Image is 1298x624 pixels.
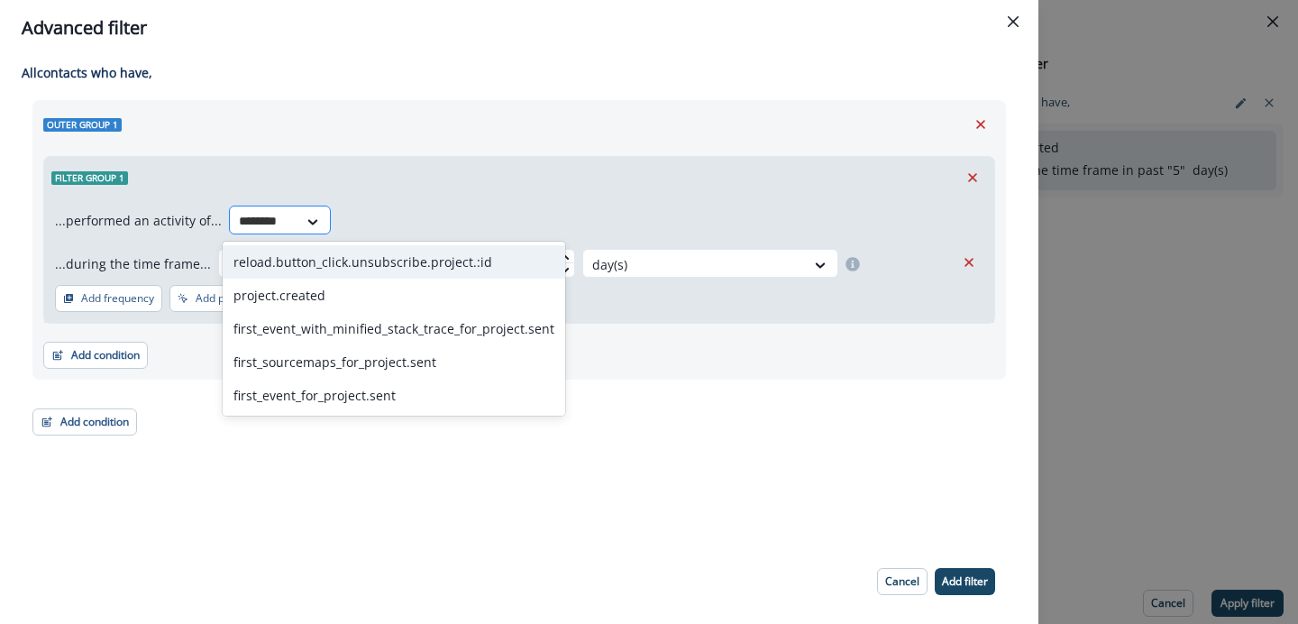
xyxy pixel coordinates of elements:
[223,379,565,412] div: first_event_for_project.sent
[51,171,128,185] span: Filter group 1
[55,211,222,230] p: ...performed an activity of...
[223,345,565,379] div: first_sourcemaps_for_project.sent
[955,249,983,276] button: Remove
[942,575,988,588] p: Add filter
[55,254,211,273] p: ...during the time frame...
[43,342,148,369] button: Add condition
[966,111,995,138] button: Remove
[196,292,294,305] p: Add property group
[22,14,1017,41] div: Advanced filter
[32,408,137,436] button: Add condition
[22,63,1006,82] p: All contact s who have,
[877,568,928,595] button: Cancel
[223,279,565,312] div: project.created
[935,568,995,595] button: Add filter
[81,292,154,305] p: Add frequency
[223,312,565,345] div: first_event_with_minified_stack_trace_for_project.sent
[885,575,919,588] p: Cancel
[999,7,1028,36] button: Close
[958,164,987,191] button: Remove
[55,285,162,312] button: Add frequency
[169,285,302,312] button: Add property group
[43,118,122,132] span: Outer group 1
[223,245,565,279] div: reload.button_click.unsubscribe.project.:id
